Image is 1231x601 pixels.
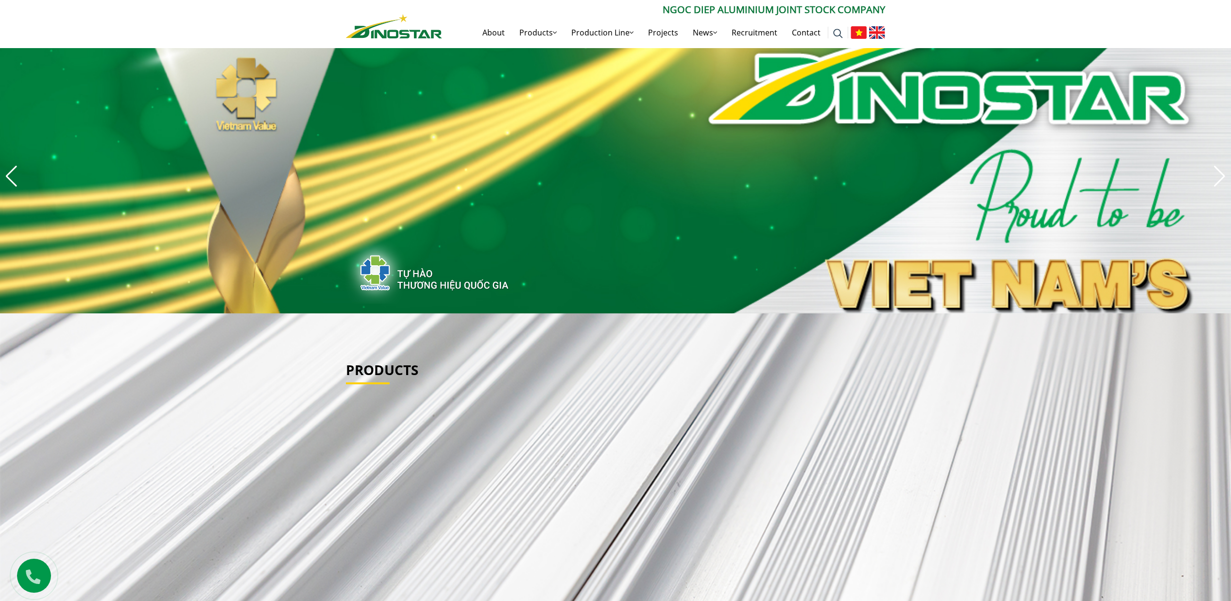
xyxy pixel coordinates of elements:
p: Ngoc Diep Aluminium Joint Stock Company [442,2,885,17]
a: Contact [785,17,828,48]
img: Nhôm Dinostar [346,14,442,38]
a: Products [346,361,418,379]
a: Projects [641,17,685,48]
a: About [475,17,512,48]
img: English [869,26,885,39]
img: search [833,29,843,38]
img: thqg [331,238,510,304]
a: News [685,17,724,48]
a: Production Line [564,17,641,48]
img: Tiếng Việt [851,26,867,39]
a: Nhôm Dinostar [346,12,442,38]
a: Recruitment [724,17,785,48]
a: Products [512,17,564,48]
